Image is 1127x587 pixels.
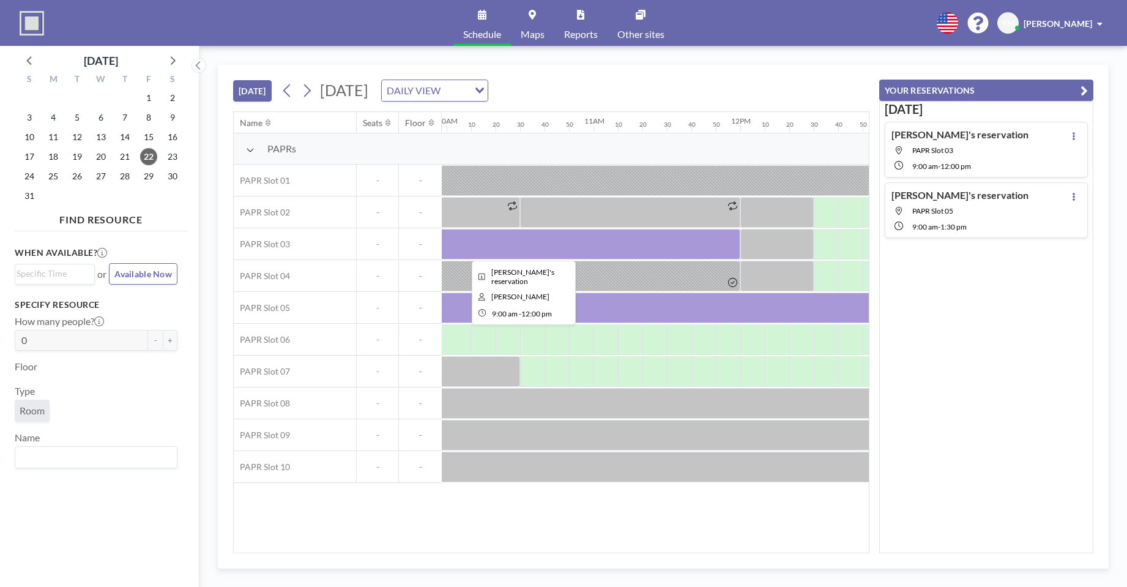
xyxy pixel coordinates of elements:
[15,447,177,468] div: Search for option
[541,121,549,129] div: 40
[69,168,86,185] span: Tuesday, August 26, 2025
[42,72,65,88] div: M
[15,299,177,310] h3: Specify resource
[116,148,133,165] span: Thursday, August 21, 2025
[234,175,290,186] span: PAPR Slot 01
[1002,18,1015,29] span: YM
[114,269,172,279] span: Available Now
[357,462,398,473] span: -
[45,148,62,165] span: Monday, August 18, 2025
[444,83,467,99] input: Search for option
[688,121,696,129] div: 40
[20,11,44,36] img: organization-logo
[21,168,38,185] span: Sunday, August 24, 2025
[45,109,62,126] span: Monday, August 4, 2025
[463,29,501,39] span: Schedule
[234,302,290,313] span: PAPR Slot 05
[357,207,398,218] span: -
[15,264,94,283] div: Search for option
[357,271,398,282] span: -
[891,189,1028,201] h4: [PERSON_NAME]'s reservation
[21,109,38,126] span: Sunday, August 3, 2025
[140,129,157,146] span: Friday, August 15, 2025
[140,148,157,165] span: Friday, August 22, 2025
[164,109,181,126] span: Saturday, August 9, 2025
[164,168,181,185] span: Saturday, August 30, 2025
[17,267,87,280] input: Search for option
[116,129,133,146] span: Thursday, August 14, 2025
[17,449,170,465] input: Search for option
[399,334,442,345] span: -
[664,121,671,129] div: 30
[84,52,118,69] div: [DATE]
[399,302,442,313] span: -
[492,309,518,318] span: 9:00 AM
[164,129,181,146] span: Saturday, August 16, 2025
[233,80,272,102] button: [DATE]
[320,81,368,99] span: [DATE]
[399,430,442,441] span: -
[15,361,37,373] label: Floor
[835,121,842,129] div: 40
[912,162,938,171] span: 9:00 AM
[468,121,475,129] div: 10
[15,385,35,397] label: Type
[399,398,442,409] span: -
[566,121,573,129] div: 50
[97,268,106,280] span: or
[15,432,40,444] label: Name
[891,129,1028,141] h4: [PERSON_NAME]'s reservation
[437,116,458,125] div: 10AM
[912,146,953,155] span: PAPR Slot 03
[164,148,181,165] span: Saturday, August 23, 2025
[363,118,382,129] div: Seats
[21,148,38,165] span: Sunday, August 17, 2025
[885,102,1088,117] h3: [DATE]
[912,206,953,215] span: PAPR Slot 05
[564,29,598,39] span: Reports
[113,72,136,88] div: T
[405,118,426,129] div: Floor
[15,315,104,327] label: How many people?
[92,168,110,185] span: Wednesday, August 27, 2025
[811,121,818,129] div: 30
[21,187,38,204] span: Sunday, August 31, 2025
[21,129,38,146] span: Sunday, August 10, 2025
[160,72,184,88] div: S
[92,129,110,146] span: Wednesday, August 13, 2025
[399,462,442,473] span: -
[940,222,967,231] span: 1:30 PM
[92,148,110,165] span: Wednesday, August 20, 2025
[116,109,133,126] span: Thursday, August 7, 2025
[240,118,262,129] div: Name
[521,309,552,318] span: 12:00 PM
[89,72,113,88] div: W
[912,222,938,231] span: 9:00 AM
[15,209,187,226] h4: FIND RESOURCE
[92,109,110,126] span: Wednesday, August 6, 2025
[519,309,521,318] span: -
[140,109,157,126] span: Friday, August 8, 2025
[234,207,290,218] span: PAPR Slot 02
[639,121,647,129] div: 20
[140,89,157,107] span: Friday, August 1, 2025
[116,168,133,185] span: Thursday, August 28, 2025
[493,121,500,129] div: 20
[382,80,488,101] div: Search for option
[491,267,554,286] span: Yosup's reservation
[860,121,867,129] div: 50
[491,292,549,301] span: Yosup Moon
[18,72,42,88] div: S
[109,263,177,285] button: Available Now
[399,207,442,218] span: -
[615,121,622,129] div: 10
[762,121,769,129] div: 10
[357,175,398,186] span: -
[938,222,940,231] span: -
[234,366,290,377] span: PAPR Slot 07
[234,462,290,473] span: PAPR Slot 10
[69,148,86,165] span: Tuesday, August 19, 2025
[148,330,163,351] button: -
[1024,18,1092,29] span: [PERSON_NAME]
[267,143,296,155] span: PAPRs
